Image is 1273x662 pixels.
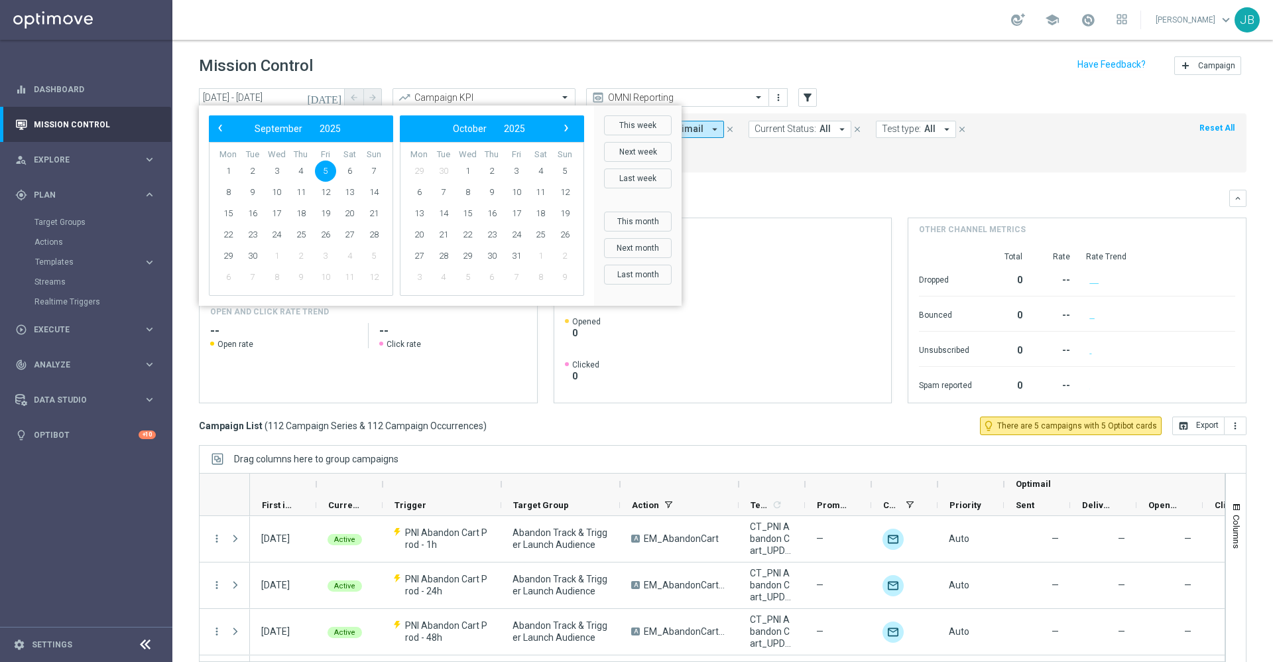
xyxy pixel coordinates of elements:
button: filter_alt [798,88,817,107]
span: Opened [1148,500,1180,510]
h1: Mission Control [199,56,313,76]
span: 28 [433,245,454,267]
span: Priority [949,500,981,510]
i: person_search [15,154,27,166]
span: 14 [433,203,454,224]
div: +10 [139,430,156,439]
span: › [558,119,575,137]
span: keyboard_arrow_down [1219,13,1233,27]
i: keyboard_arrow_right [143,153,156,166]
bs-daterangepicker-container: calendar [199,105,682,306]
span: 31 [506,245,527,267]
th: weekday [337,149,362,161]
span: 6 [481,267,503,288]
div: person_search Explore keyboard_arrow_right [15,155,156,165]
div: Streams [34,272,171,292]
span: 17 [266,203,287,224]
span: Campaign [1198,61,1235,70]
span: 3 [506,161,527,182]
th: weekday [552,149,577,161]
span: 8 [266,267,287,288]
span: 4 [339,245,360,267]
i: add [1180,60,1191,71]
th: weekday [480,149,505,161]
div: -- [1038,373,1070,395]
i: close [957,125,967,134]
span: 1 [217,161,239,182]
span: 29 [408,161,430,182]
span: 20 [408,224,430,245]
span: 0 [572,327,601,339]
span: Trigger [394,500,426,510]
div: Actions [34,232,171,252]
span: Drag columns here to group campaigns [234,454,398,464]
button: September [246,120,311,137]
span: 2 [481,161,503,182]
span: Sent [1016,500,1034,510]
span: 1 [530,245,551,267]
span: 22 [457,224,478,245]
div: Templates keyboard_arrow_right [34,257,156,267]
span: 15 [217,203,239,224]
div: 0 [988,268,1022,289]
span: 12 [363,267,385,288]
i: trending_up [398,91,411,104]
span: October [453,123,487,134]
th: weekday [241,149,265,161]
ng-select: OMNI Reporting [586,88,769,107]
span: Open rate [217,339,253,350]
span: 7 [506,267,527,288]
i: filter_alt [802,92,814,103]
i: arrow_drop_down [941,123,953,135]
i: arrow_drop_down [836,123,848,135]
div: Optimail [882,529,904,550]
div: Plan [15,189,143,201]
span: 9 [290,267,312,288]
button: play_circle_outline Execute keyboard_arrow_right [15,324,156,335]
a: Mission Control [34,107,156,142]
span: Action [632,500,659,510]
button: more_vert [211,579,223,591]
th: weekday [265,149,289,161]
span: 9 [554,267,576,288]
button: open_in_browser Export [1172,417,1225,435]
span: ) [483,420,487,432]
span: 10 [315,267,336,288]
span: Channel [883,500,900,510]
button: gps_fixed Plan keyboard_arrow_right [15,190,156,200]
i: keyboard_arrow_right [143,358,156,371]
div: -- [1038,303,1070,324]
button: Mission Control [15,119,156,130]
button: more_vert [211,533,223,545]
span: 10 [266,182,287,203]
span: 8 [457,182,478,203]
span: Clicked [572,360,599,370]
ng-select: Campaign KPI [393,88,576,107]
span: CT_PNI Abandon Cart_UPDATED_OCT2024_TOUCH1 [750,521,794,557]
i: [DATE] [307,92,343,103]
span: 2 [554,245,576,267]
button: › [557,120,574,137]
span: Current Status: [755,123,816,135]
div: track_changes Analyze keyboard_arrow_right [15,360,156,370]
span: 26 [315,224,336,245]
span: All [924,123,936,135]
i: keyboard_arrow_right [143,256,156,269]
button: Last month [604,265,672,285]
i: play_circle_outline [15,324,27,336]
div: Execute [15,324,143,336]
div: -- [1038,338,1070,360]
span: 27 [408,245,430,267]
span: Templates [35,258,130,266]
span: 29 [217,245,239,267]
span: 25 [290,224,312,245]
button: This week [604,115,672,135]
button: Data Studio keyboard_arrow_right [15,395,156,405]
span: 1 [457,161,478,182]
span: 18 [530,203,551,224]
th: weekday [455,149,480,161]
div: Realtime Triggers [34,292,171,312]
button: equalizer Dashboard [15,84,156,95]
